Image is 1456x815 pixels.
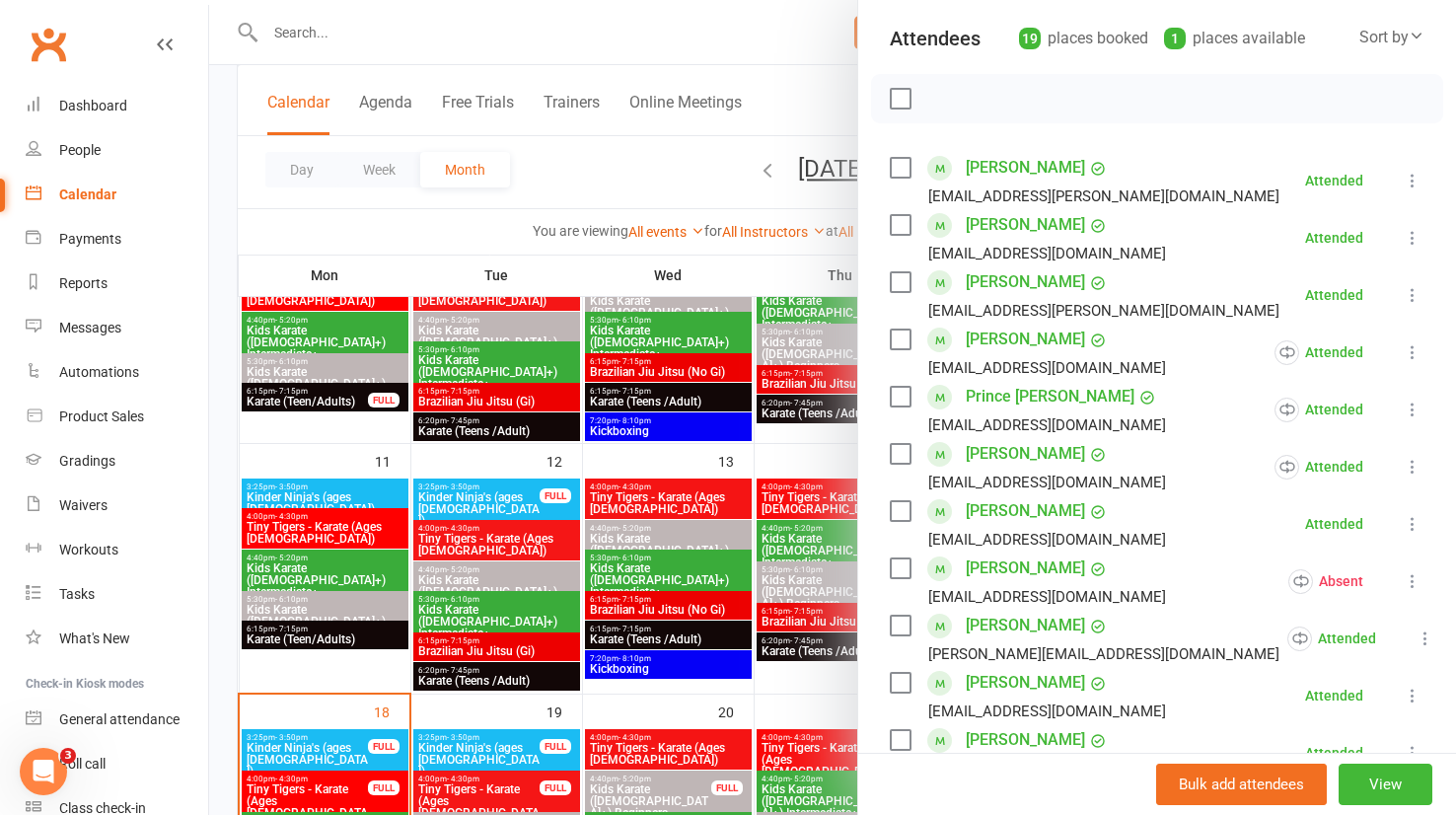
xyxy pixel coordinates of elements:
a: Reports [26,261,208,306]
div: [EMAIL_ADDRESS][DOMAIN_NAME] [928,527,1166,553]
div: 19 [1019,28,1041,49]
div: Messages [59,320,121,335]
a: Clubworx [24,20,73,69]
div: Attendees [890,25,981,52]
div: Attended [1305,689,1363,703]
a: People [26,128,208,173]
a: [PERSON_NAME] [966,495,1085,527]
div: places available [1164,25,1305,52]
a: Prince [PERSON_NAME] [966,381,1134,412]
div: [EMAIL_ADDRESS][PERSON_NAME][DOMAIN_NAME] [928,298,1279,324]
a: [PERSON_NAME] [966,438,1085,470]
div: Attended [1305,746,1363,760]
a: Automations [26,350,208,395]
a: Workouts [26,528,208,572]
div: Attended [1305,517,1363,531]
a: [PERSON_NAME] [966,209,1085,241]
div: Dashboard [59,98,127,113]
a: Roll call [26,742,208,786]
span: 3 [60,748,76,764]
div: Workouts [59,542,118,557]
div: Attended [1274,398,1363,422]
a: General attendance kiosk mode [26,698,208,742]
div: Payments [59,231,121,247]
div: Gradings [59,453,115,469]
div: places booked [1019,25,1148,52]
a: Calendar [26,173,208,217]
div: Automations [59,364,139,380]
button: Bulk add attendees [1156,764,1327,805]
div: Attended [1305,231,1363,245]
a: Messages [26,306,208,350]
a: [PERSON_NAME] [966,667,1085,699]
div: [EMAIL_ADDRESS][PERSON_NAME][DOMAIN_NAME] [928,184,1279,209]
div: [EMAIL_ADDRESS][DOMAIN_NAME] [928,241,1166,266]
div: General attendance [59,711,180,727]
a: [PERSON_NAME] [966,610,1085,641]
div: Attended [1274,340,1363,365]
div: Attended [1305,288,1363,302]
div: People [59,142,101,158]
div: Sort by [1359,25,1424,50]
a: [PERSON_NAME] [966,152,1085,184]
a: [PERSON_NAME] [966,553,1085,584]
div: Waivers [59,497,108,513]
div: Attended [1274,455,1363,480]
div: [EMAIL_ADDRESS][DOMAIN_NAME] [928,699,1166,724]
a: Gradings [26,439,208,483]
a: Payments [26,217,208,261]
a: [PERSON_NAME] [966,324,1085,355]
div: Attended [1287,627,1376,651]
div: Reports [59,275,108,291]
a: Product Sales [26,395,208,439]
div: Product Sales [59,408,144,424]
div: Tasks [59,586,95,602]
div: [EMAIL_ADDRESS][DOMAIN_NAME] [928,584,1166,610]
div: What's New [59,630,130,646]
a: [PERSON_NAME] [966,724,1085,756]
div: [EMAIL_ADDRESS][DOMAIN_NAME] [928,355,1166,381]
a: What's New [26,617,208,661]
iframe: Intercom live chat [20,748,67,795]
div: Calendar [59,186,116,202]
a: Tasks [26,572,208,617]
div: Absent [1288,569,1363,594]
div: 1 [1164,28,1186,49]
div: Attended [1305,174,1363,187]
div: Roll call [59,756,106,772]
div: [EMAIL_ADDRESS][DOMAIN_NAME] [928,412,1166,438]
div: [EMAIL_ADDRESS][DOMAIN_NAME] [928,470,1166,495]
button: View [1339,764,1432,805]
a: Waivers [26,483,208,528]
a: Dashboard [26,84,208,128]
div: [PERSON_NAME][EMAIL_ADDRESS][DOMAIN_NAME] [928,641,1279,667]
a: [PERSON_NAME] [966,266,1085,298]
